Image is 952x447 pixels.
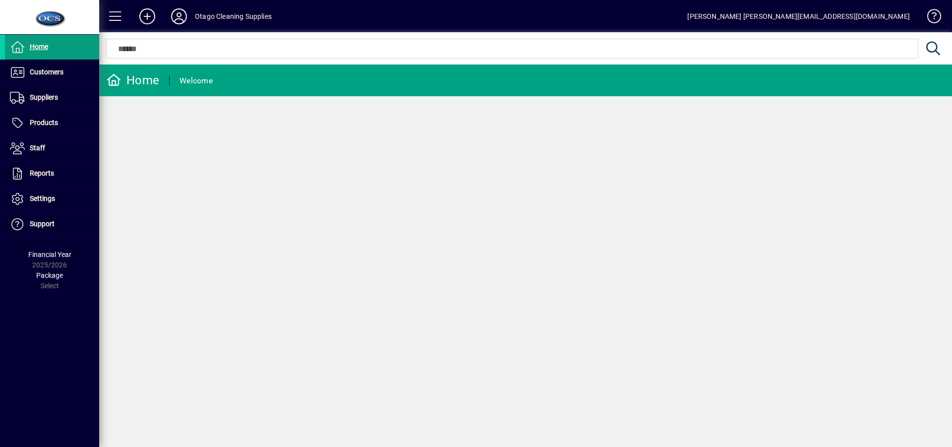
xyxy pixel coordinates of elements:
[30,220,55,228] span: Support
[36,271,63,279] span: Package
[131,7,163,25] button: Add
[5,161,99,186] a: Reports
[30,169,54,177] span: Reports
[163,7,195,25] button: Profile
[920,2,940,34] a: Knowledge Base
[687,8,910,24] div: [PERSON_NAME] [PERSON_NAME][EMAIL_ADDRESS][DOMAIN_NAME]
[5,60,99,85] a: Customers
[30,119,58,127] span: Products
[30,93,58,101] span: Suppliers
[5,212,99,237] a: Support
[30,68,63,76] span: Customers
[5,136,99,161] a: Staff
[179,73,213,89] div: Welcome
[30,194,55,202] span: Settings
[30,144,45,152] span: Staff
[107,72,159,88] div: Home
[30,43,48,51] span: Home
[195,8,272,24] div: Otago Cleaning Supplies
[5,111,99,135] a: Products
[5,85,99,110] a: Suppliers
[28,251,71,258] span: Financial Year
[5,187,99,211] a: Settings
